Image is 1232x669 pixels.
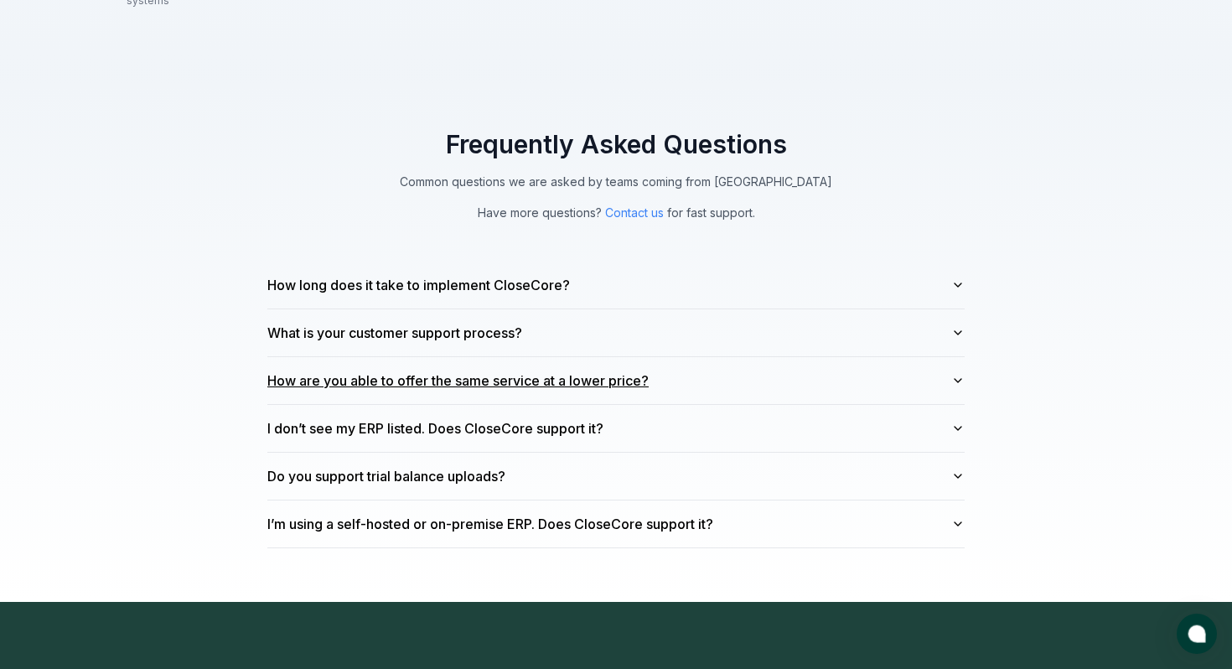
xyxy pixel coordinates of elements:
p: Common questions we are asked by teams coming from [GEOGRAPHIC_DATA] [334,173,898,190]
p: Have more questions? for fast support. [334,204,898,221]
button: atlas-launcher [1177,614,1217,654]
button: What is your customer support process? [267,309,965,356]
h2: Frequently Asked Questions [267,129,965,159]
button: Do you support trial balance uploads? [267,453,965,500]
button: How are you able to offer the same service at a lower price? [267,357,965,404]
button: How long does it take to implement CloseCore? [267,262,965,309]
button: I’m using a self-hosted or on-premise ERP. Does CloseCore support it? [267,500,965,547]
button: Contact us [605,204,664,221]
button: I don’t see my ERP listed. Does CloseCore support it? [267,405,965,452]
